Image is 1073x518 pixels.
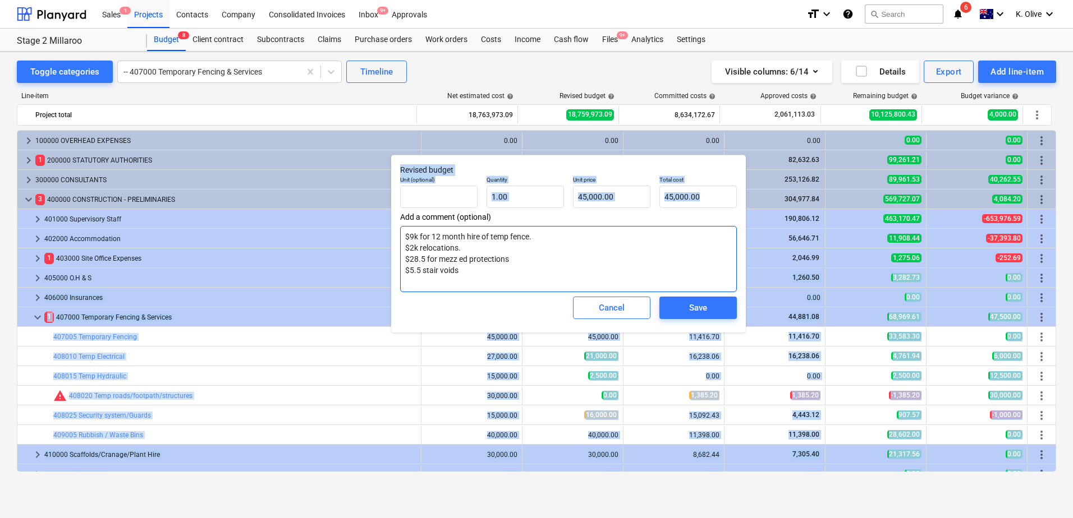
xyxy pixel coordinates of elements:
[31,291,44,304] span: keyboard_arrow_right
[891,253,921,262] span: 1,275.06
[560,92,615,100] div: Revised budget
[988,371,1022,380] span: 12,500.00
[35,155,45,165] span: 1
[842,7,854,21] i: Knowledge base
[787,156,820,164] span: 82,632.63
[44,308,416,326] div: 407000 Temporary Fencing & Services
[991,64,1044,79] div: Add line-item
[377,7,388,15] span: 9+
[787,234,820,242] span: 56,646.71
[527,137,618,145] div: 0.00
[508,29,547,51] div: Income
[689,391,719,400] span: 1,385.20
[883,214,921,223] span: 463,170.47
[628,431,719,439] div: 11,398.00
[1035,173,1048,187] span: More actions
[250,29,311,51] div: Subcontracts
[670,29,712,51] a: Settings
[527,451,618,459] div: 30,000.00
[806,7,820,21] i: format_size
[1035,369,1048,383] span: More actions
[993,7,1007,21] i: keyboard_arrow_down
[1035,448,1048,461] span: More actions
[35,132,416,150] div: 100000 OVERHEAD EXPENSES
[924,61,974,83] button: Export
[44,312,54,322] span: 1
[360,64,393,79] div: Timeline
[22,173,35,187] span: keyboard_arrow_right
[712,61,832,83] button: Visible columns:6/14
[1006,273,1022,282] span: 0.00
[426,431,517,439] div: 40,000.00
[990,410,1022,419] span: -1,000.00
[311,29,348,51] a: Claims
[1035,389,1048,403] span: More actions
[1035,252,1048,265] span: More actions
[820,7,833,21] i: keyboard_arrow_down
[992,351,1022,360] span: 6,000.00
[1035,193,1048,206] span: More actions
[760,92,817,100] div: Approved costs
[419,29,474,51] a: Work orders
[729,470,820,478] div: 0.00
[988,175,1022,184] span: 40,262.55
[961,92,1019,100] div: Budget variance
[348,29,419,51] a: Purchase orders
[22,193,35,206] span: keyboard_arrow_down
[1035,134,1048,147] span: More actions
[887,155,921,164] span: 99,261.21
[602,391,618,400] span: 0.00
[178,31,189,39] span: 8
[421,106,513,124] div: 18,763,973.09
[573,176,650,186] p: Unit price
[853,92,918,100] div: Remaining budget
[865,4,943,24] button: Search
[44,465,416,483] div: 412000 Maintenance
[623,106,715,124] div: 8,634,172.67
[1016,10,1042,18] span: K. Olive
[988,109,1018,120] span: 4,000.00
[505,93,513,100] span: help
[53,333,137,341] a: 407005 Temporary Fencing
[120,7,131,15] span: 1
[599,300,625,315] div: Cancel
[1006,430,1022,439] span: 0.00
[628,451,719,459] div: 8,682.44
[44,253,54,263] span: 1
[426,372,517,380] div: 15,000.00
[31,232,44,246] span: keyboard_arrow_right
[31,448,44,461] span: keyboard_arrow_right
[729,294,820,302] div: 0.00
[595,29,625,51] a: Files9+
[147,29,186,51] div: Budget
[53,372,126,380] a: 408015 Temp Hydraulic
[787,352,820,360] span: 16,238.06
[1006,136,1022,145] span: 0.00
[1035,311,1048,324] span: More actions
[909,93,918,100] span: help
[960,2,971,13] span: 6
[22,134,35,147] span: keyboard_arrow_right
[783,195,820,203] span: 304,977.84
[617,31,628,39] span: 9+
[595,29,625,51] div: Files
[426,333,517,341] div: 45,000.00
[905,293,921,302] span: 0.00
[1035,232,1048,246] span: More actions
[35,171,416,189] div: 300000 CONSULTANTS
[44,269,416,287] div: 405000 O.H & S
[808,93,817,100] span: help
[1006,293,1022,302] span: 0.00
[573,297,650,319] button: Cancel
[787,313,820,321] span: 44,881.08
[1035,330,1048,344] span: More actions
[625,29,670,51] a: Analytics
[841,61,919,83] button: Details
[426,470,517,478] div: 0.00
[870,10,879,18] span: search
[400,226,737,292] textarea: $9k for 12 month hire of temp fence. $2k relocations. $28.5 for mezz ed protections $5.5 stair voids
[547,29,595,51] a: Cash flow
[1006,450,1022,459] span: 0.00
